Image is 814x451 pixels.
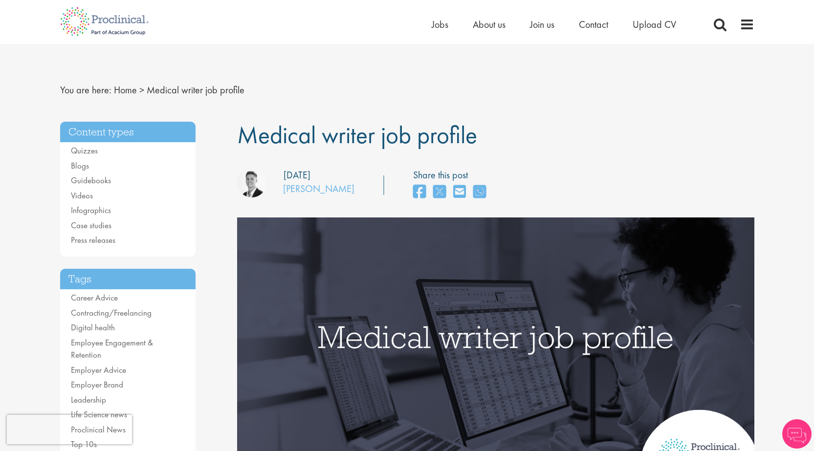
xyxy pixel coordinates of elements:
a: share on facebook [413,182,426,203]
a: Infographics [71,205,111,215]
a: Jobs [432,18,448,31]
a: Join us [530,18,554,31]
a: Contact [579,18,608,31]
a: Employee Engagement & Retention [71,337,153,361]
a: [PERSON_NAME] [283,182,354,195]
h3: Tags [60,269,196,290]
a: Employer Advice [71,365,126,375]
a: Guidebooks [71,175,111,186]
iframe: reCAPTCHA [7,415,132,444]
a: Life Science news [71,409,127,420]
a: Videos [71,190,93,201]
a: Quizzes [71,145,98,156]
a: Top 10s [71,439,97,450]
a: Leadership [71,394,106,405]
h3: Content types [60,122,196,143]
a: Blogs [71,160,89,171]
a: share on whats app [473,182,486,203]
img: Chatbot [782,419,812,449]
a: Digital health [71,322,115,333]
a: breadcrumb link [114,84,137,96]
span: Medical writer job profile [147,84,244,96]
a: Contracting/Freelancing [71,307,152,318]
img: George Watson [237,168,266,197]
a: Upload CV [633,18,676,31]
a: About us [473,18,506,31]
div: [DATE] [284,168,310,182]
span: You are here: [60,84,111,96]
a: share on twitter [433,182,446,203]
a: Employer Brand [71,379,123,390]
a: Press releases [71,235,115,245]
span: Medical writer job profile [237,119,477,150]
label: Share this post [413,168,491,182]
a: share on email [453,182,466,203]
span: > [139,84,144,96]
a: Career Advice [71,292,118,303]
a: Case studies [71,220,111,231]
